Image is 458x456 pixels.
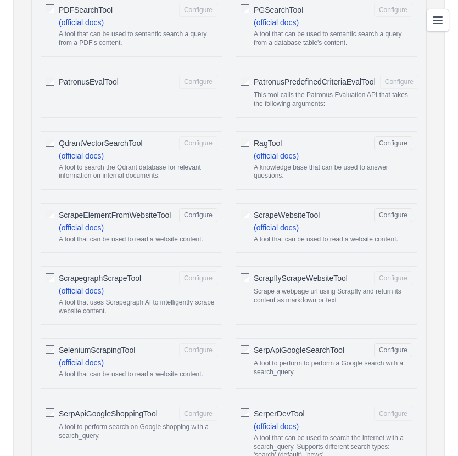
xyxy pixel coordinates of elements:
[380,75,418,89] button: PatronusPredefinedCriteriaEvalTool This tool calls the Patronus Evaluation API that takes the fol...
[59,345,135,356] span: SeleniumScrapingTool
[59,370,217,379] p: A tool that can be used to read a website content.
[374,407,412,421] button: SerperDevTool (official docs) A tool that can be used to search the internet with a search_query....
[59,358,104,367] a: (official docs)
[179,343,217,357] button: SeleniumScrapingTool (official docs) A tool that can be used to read a website content.
[254,151,299,160] a: (official docs)
[254,138,282,149] span: RagTool
[59,299,217,316] p: A tool that uses Scrapegraph AI to intelligently scrape website content.
[374,343,412,357] button: SerpApiGoogleSearchTool A tool to perform to perform a Google search with a search_query.
[59,423,217,440] p: A tool to perform search on Google shopping with a search_query.
[254,210,320,221] span: ScrapeWebsiteTool
[254,345,344,356] span: SerpApiGoogleSearchTool
[254,164,412,181] p: A knowledge base that can be used to answer questions.
[254,30,412,47] p: A tool that can be used to semantic search a query from a database table's content.
[254,408,305,419] span: SerperDevTool
[59,30,217,47] p: A tool that can be used to semantic search a query from a PDF's content.
[179,136,217,150] button: QdrantVectorSearchTool (official docs) A tool to search the Qdrant database for relevant informat...
[254,273,348,284] span: ScrapflyScrapeWebsiteTool
[179,407,217,421] button: SerpApiGoogleShoppingTool A tool to perform search on Google shopping with a search_query.
[59,151,104,160] a: (official docs)
[374,271,412,285] button: ScrapflyScrapeWebsiteTool Scrape a webpage url using Scrapfly and return its content as markdown ...
[59,286,104,295] a: (official docs)
[254,91,418,108] p: This tool calls the Patronus Evaluation API that takes the following arguments:
[254,235,412,244] p: A tool that can be used to read a website content.
[374,136,412,150] button: RagTool (official docs) A knowledge base that can be used to answer questions.
[374,3,412,17] button: PGSearchTool (official docs) A tool that can be used to semantic search a query from a database t...
[59,273,141,284] span: ScrapegraphScrapeTool
[179,271,217,285] button: ScrapegraphScrapeTool (official docs) A tool that uses Scrapegraph AI to intelligently scrape web...
[59,18,104,27] a: (official docs)
[254,4,303,15] span: PGSearchTool
[254,18,299,27] a: (official docs)
[59,138,143,149] span: QdrantVectorSearchTool
[179,208,217,222] button: ScrapeElementFromWebsiteTool (official docs) A tool that can be used to read a website content.
[254,76,376,87] span: PatronusPredefinedCriteriaEvalTool
[59,223,104,232] a: (official docs)
[59,408,158,419] span: SerpApiGoogleShoppingTool
[59,210,171,221] span: ScrapeElementFromWebsiteTool
[374,208,412,222] button: ScrapeWebsiteTool (official docs) A tool that can be used to read a website content.
[179,75,217,89] button: PatronusEvalTool
[59,4,113,15] span: PDFSearchTool
[59,164,217,181] p: A tool to search the Qdrant database for relevant information on internal documents.
[254,223,299,232] a: (official docs)
[254,288,412,305] p: Scrape a webpage url using Scrapfly and return its content as markdown or text
[426,9,449,32] button: Toggle navigation
[254,359,412,376] p: A tool to perform to perform a Google search with a search_query.
[59,76,119,87] span: PatronusEvalTool
[179,3,217,17] button: PDFSearchTool (official docs) A tool that can be used to semantic search a query from a PDF's con...
[254,422,299,431] a: (official docs)
[59,235,217,244] p: A tool that can be used to read a website content.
